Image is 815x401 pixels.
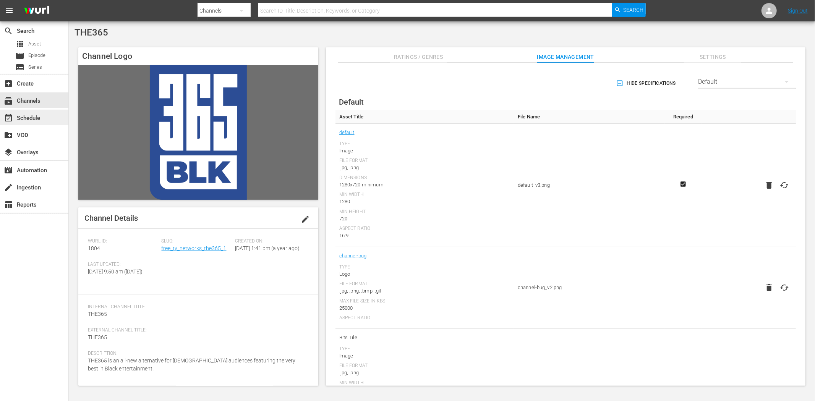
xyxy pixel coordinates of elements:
[339,209,510,215] div: Min Height
[339,181,510,189] div: 1280x720 minimum
[339,270,510,278] div: Logo
[788,8,808,14] a: Sign Out
[88,268,143,275] span: [DATE] 9:50 am ([DATE])
[84,213,138,223] span: Channel Details
[664,110,702,124] th: Required
[335,110,514,124] th: Asset Title
[235,238,305,244] span: Created On:
[339,380,510,386] div: Min Width
[4,96,13,105] span: Channels
[88,334,107,340] span: THE365
[301,215,310,224] span: edit
[339,281,510,287] div: File Format
[4,166,13,175] span: Automation
[339,198,510,205] div: 1280
[537,52,594,62] span: Image Management
[339,287,510,295] div: .jpg, .png, .bmp, .gif
[78,47,318,65] h4: Channel Logo
[78,65,318,200] img: THE365
[339,192,510,198] div: Min Width
[339,97,364,107] span: Default
[514,110,664,124] th: File Name
[339,128,355,137] a: default
[28,40,41,48] span: Asset
[339,175,510,181] div: Dimensions
[75,27,108,38] span: THE365
[88,357,295,372] span: THE365 is an all-new alternative for [DEMOGRAPHIC_DATA] audiences featuring the very best in Blac...
[339,251,367,261] a: channel-bug
[339,346,510,352] div: Type
[339,333,510,343] span: Bits Tile
[88,262,158,268] span: Last Updated:
[88,311,107,317] span: THE365
[4,148,13,157] span: Overlays
[88,327,305,333] span: External Channel Title:
[88,245,100,251] span: 1804
[339,232,510,239] div: 16:9
[88,238,158,244] span: Wurl ID:
[235,245,300,251] span: [DATE] 1:41 pm (a year ago)
[339,164,510,171] div: .jpg, .png
[296,210,314,228] button: edit
[698,71,796,92] div: Default
[4,113,13,123] span: Schedule
[339,264,510,270] div: Type
[15,51,24,60] span: Episode
[15,63,24,72] span: Series
[390,52,447,62] span: Ratings / Genres
[679,181,688,188] svg: Required
[339,141,510,147] div: Type
[617,79,676,87] span: Hide Specifications
[15,39,24,49] span: Asset
[624,3,644,17] span: Search
[612,3,646,17] button: Search
[88,351,305,357] span: Description:
[339,363,510,369] div: File Format
[162,245,227,251] a: free_tv_networks_the365_1
[514,247,664,329] td: channel-bug_v2.png
[5,6,14,15] span: menu
[4,200,13,209] span: Reports
[4,131,13,140] span: VOD
[4,26,13,36] span: Search
[339,352,510,360] div: Image
[4,183,13,192] span: Ingestion
[4,79,13,88] span: Create
[88,304,305,310] span: Internal Channel Title:
[28,63,42,71] span: Series
[339,386,510,394] div: 470
[614,73,679,94] button: Hide Specifications
[18,2,55,20] img: ans4CAIJ8jUAAAAAAAAAAAAAAAAAAAAAAAAgQb4GAAAAAAAAAAAAAAAAAAAAAAAAJMjXAAAAAAAAAAAAAAAAAAAAAAAAgAT5G...
[339,226,510,232] div: Aspect Ratio
[339,315,510,321] div: Aspect Ratio
[684,52,741,62] span: Settings
[339,369,510,377] div: .jpg, .png
[339,304,510,312] div: 25000
[339,147,510,155] div: Image
[514,124,664,247] td: default_v3.png
[28,52,45,59] span: Episode
[339,298,510,304] div: Max File Size In Kbs
[339,158,510,164] div: File Format
[339,215,510,223] div: 720
[162,238,232,244] span: Slug:
[679,386,688,393] svg: Required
